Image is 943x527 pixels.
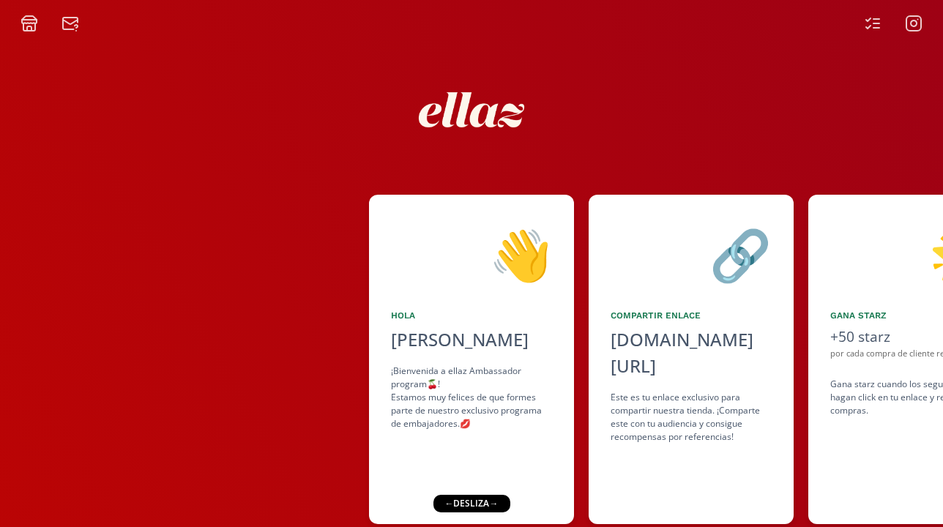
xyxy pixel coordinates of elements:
div: ← desliza → [433,495,510,512]
div: 👋 [391,217,552,291]
div: 🔗 [611,217,772,291]
div: [PERSON_NAME] [391,326,552,353]
div: [DOMAIN_NAME][URL] [611,326,772,379]
div: Hola [391,309,552,322]
div: Este es tu enlace exclusivo para compartir nuestra tienda. ¡Comparte este con tu audiencia y cons... [611,391,772,444]
div: ¡Bienvenida a ellaz Ambassador program🍒! Estamos muy felices de que formes parte de nuestro exclu... [391,365,552,430]
img: nKmKAABZpYV7 [406,44,537,176]
div: Compartir Enlace [611,309,772,322]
